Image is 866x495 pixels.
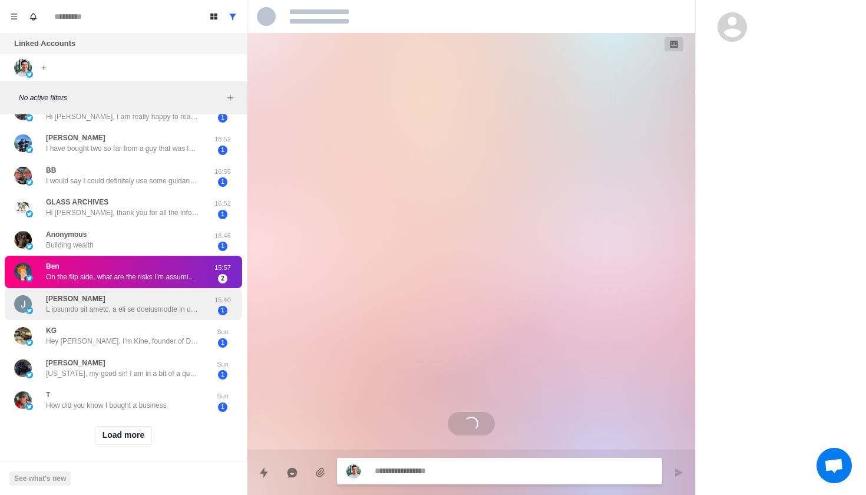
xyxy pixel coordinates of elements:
img: picture [26,210,33,217]
span: 1 [218,113,227,123]
p: Sun [208,391,237,401]
p: 15:40 [208,295,237,305]
span: 1 [218,306,227,315]
p: No active filters [19,93,223,103]
button: Add account [37,61,51,75]
img: picture [14,391,32,409]
img: picture [14,263,32,280]
button: Reply with AI [280,461,304,484]
p: [PERSON_NAME] [46,293,105,304]
span: 1 [218,210,227,219]
p: T [46,390,50,400]
button: Load more [95,426,153,445]
p: [PERSON_NAME] [46,133,105,143]
p: Sun [208,327,237,337]
img: picture [346,464,361,478]
button: Quick replies [252,461,276,484]
img: picture [26,307,33,314]
img: picture [14,59,32,77]
span: 1 [218,402,227,412]
p: Hi [PERSON_NAME], thank you for all the information and resources you've shared. I'm interested i... [46,207,199,218]
img: picture [14,199,32,216]
img: picture [26,275,33,282]
p: On the flip side, what are the risks I’m assuming when purchasing a small business? what does it ... [46,272,199,282]
p: [US_STATE], my good sir! I am in a bit of a quandary. I have a family farm thats been in my famil... [46,368,199,379]
img: picture [26,371,33,378]
img: picture [26,339,33,346]
p: 16:55 [208,167,237,177]
img: picture [26,114,33,121]
img: picture [14,359,32,377]
img: picture [26,71,33,78]
p: 18:52 [208,134,237,144]
button: Menu [5,7,24,26]
p: L ipsumdo sit ametc, a eli se doeiusmodte in utlabor etd magnaaliq enim admi ven quisnos ex ul la... [46,304,199,315]
img: picture [26,403,33,410]
p: KG [46,325,57,336]
p: I would say I could definitely use some guidance. I’m going to look at the link this morning. [46,176,199,186]
span: 1 [218,338,227,348]
img: picture [26,243,33,250]
p: Anonymous [46,229,87,240]
p: Ben [46,261,60,272]
p: GLASS ARCHIVES [46,197,108,207]
img: picture [14,295,32,313]
button: Add media [309,461,332,484]
span: 1 [218,242,227,251]
p: Building wealth [46,240,94,250]
p: 16:52 [208,199,237,209]
p: How did you know I bought a business [46,400,167,411]
button: Board View [204,7,223,26]
img: picture [26,179,33,186]
img: picture [14,231,32,249]
span: 1 [218,370,227,379]
button: Send message [667,461,690,484]
p: BB [46,165,56,176]
img: picture [26,146,33,153]
button: Add filters [223,91,237,105]
p: 15:57 [208,263,237,273]
p: 16:46 [208,231,237,241]
span: 1 [218,146,227,155]
img: picture [14,327,32,345]
div: Open chat [817,448,852,483]
button: Notifications [24,7,42,26]
p: I have bought two so far from a guy that was looking to retire. So I know a little bit it. [46,143,199,154]
span: 2 [218,274,227,283]
p: Linked Accounts [14,38,75,49]
img: picture [14,134,32,152]
p: Sun [208,359,237,369]
button: Show all conversations [223,7,242,26]
img: picture [14,167,32,184]
button: See what's new [9,471,71,486]
p: Hey [PERSON_NAME], I’m Kine, founder of Dominis Technologies. It’s an AI enterprise fintech platf... [46,336,199,346]
p: [PERSON_NAME] [46,358,105,368]
span: 1 [218,177,227,187]
p: Hi [PERSON_NAME], I am really happy to read you. Surely the way you could drop in business which ... [46,111,199,122]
